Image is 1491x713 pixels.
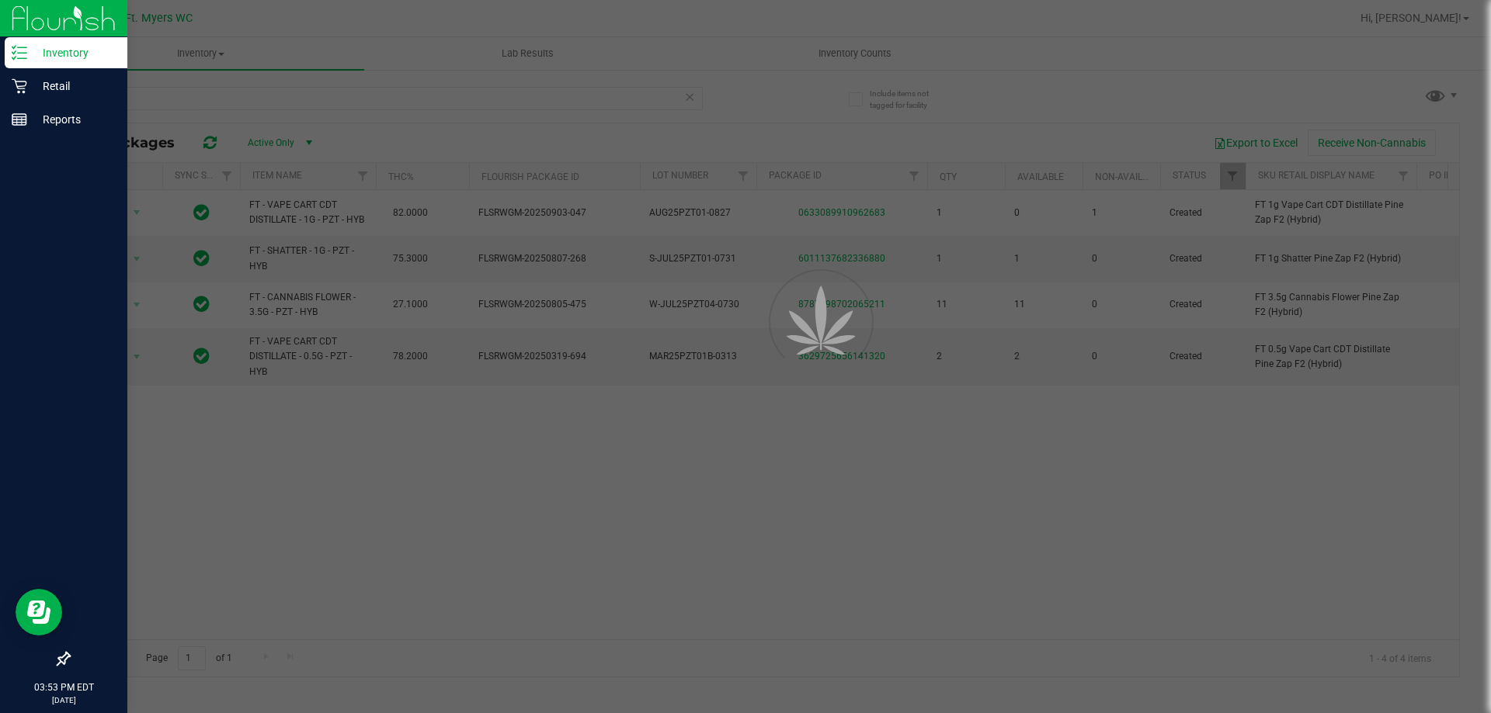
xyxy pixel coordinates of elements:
[27,110,120,129] p: Reports
[7,680,120,694] p: 03:53 PM EDT
[7,694,120,706] p: [DATE]
[12,112,27,127] inline-svg: Reports
[12,78,27,94] inline-svg: Retail
[12,45,27,61] inline-svg: Inventory
[27,43,120,62] p: Inventory
[16,589,62,635] iframe: Resource center
[27,77,120,95] p: Retail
